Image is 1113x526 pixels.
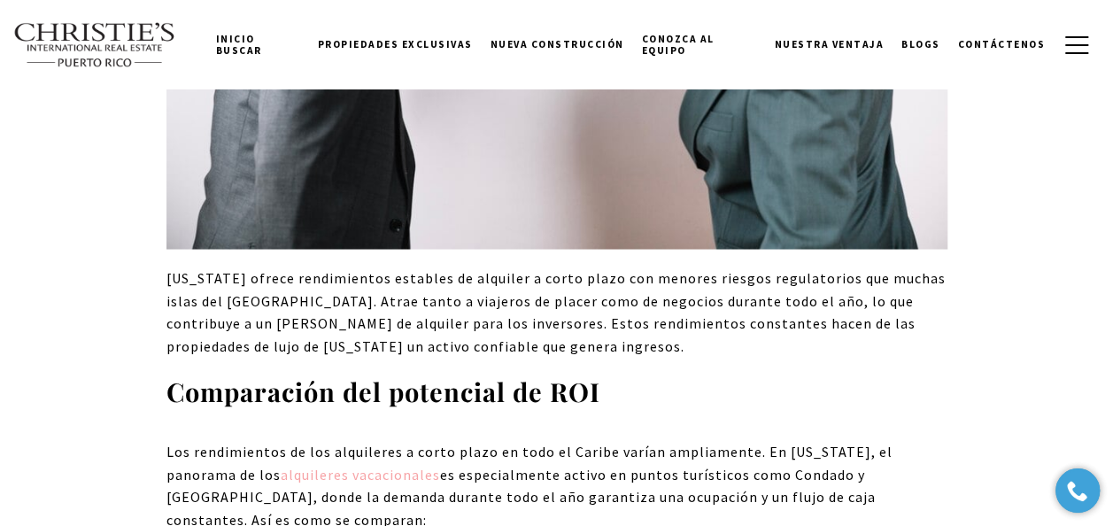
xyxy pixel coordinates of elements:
a: Conozca al equipo [633,17,766,73]
a: Nueva construcción [482,22,633,66]
a: Alquiler vacacional - Abrir en una nueva pestaña [281,465,440,483]
span: Propiedades exclusivas [318,38,473,50]
img: Christie's International Real Estate texto fondo transparente [13,22,176,67]
a: Nuestra ventaja [766,22,893,66]
a: Blogs [893,22,949,66]
span: Nueva construcción [491,38,624,50]
span: Blogs [901,38,940,50]
span: Contáctenos [958,38,1046,50]
p: [US_STATE] ofrece rendimientos estables de alquiler a corto plazo con menores riesgos regulatorio... [166,267,947,357]
a: Inicio Buscar [207,17,309,73]
strong: Comparación del potencial de ROI [166,374,600,407]
span: Nuestra ventaja [775,38,885,50]
button: botón [1054,19,1100,71]
a: Propiedades exclusivas [309,22,482,66]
